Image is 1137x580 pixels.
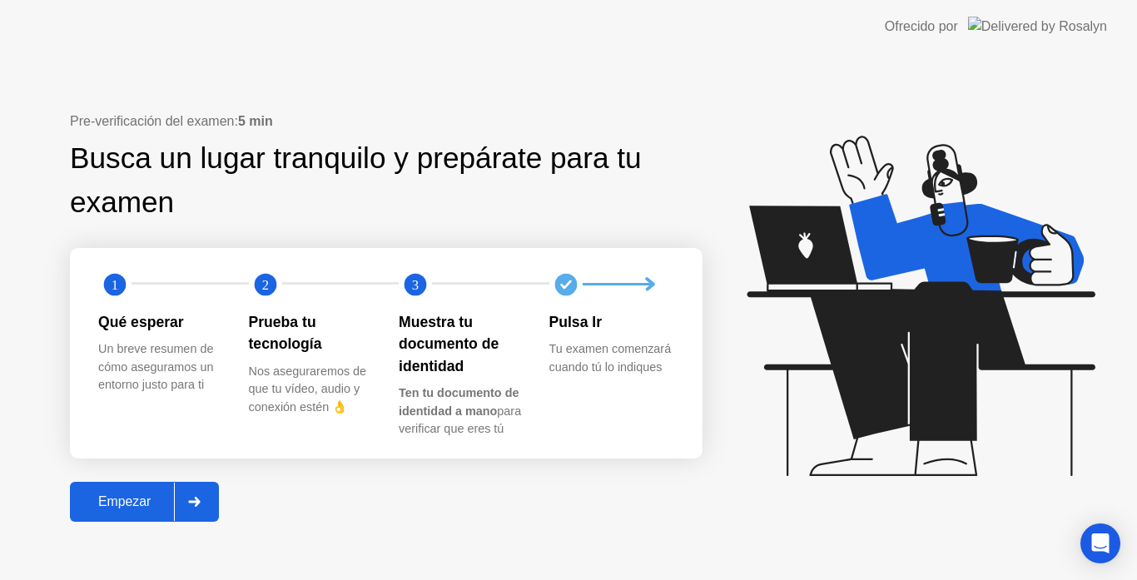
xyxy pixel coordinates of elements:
div: para verificar que eres tú [399,384,523,439]
div: Busca un lugar tranquilo y prepárate para tu examen [70,136,657,225]
div: Qué esperar [98,311,222,333]
div: Pulsa Ir [549,311,673,333]
div: Un breve resumen de cómo aseguramos un entorno justo para ti [98,340,222,394]
div: Prueba tu tecnología [249,311,373,355]
text: 2 [261,276,268,292]
div: Pre-verificación del examen: [70,112,703,131]
div: Tu examen comenzará cuando tú lo indiques [549,340,673,376]
text: 1 [112,276,118,292]
b: Ten tu documento de identidad a mano [399,386,519,418]
button: Empezar [70,482,219,522]
div: Muestra tu documento de identidad [399,311,523,377]
text: 3 [412,276,419,292]
div: Empezar [75,494,174,509]
div: Nos aseguraremos de que tu vídeo, audio y conexión estén 👌 [249,363,373,417]
div: Open Intercom Messenger [1080,523,1120,563]
b: 5 min [238,114,273,128]
img: Delivered by Rosalyn [968,17,1107,36]
div: Ofrecido por [885,17,958,37]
